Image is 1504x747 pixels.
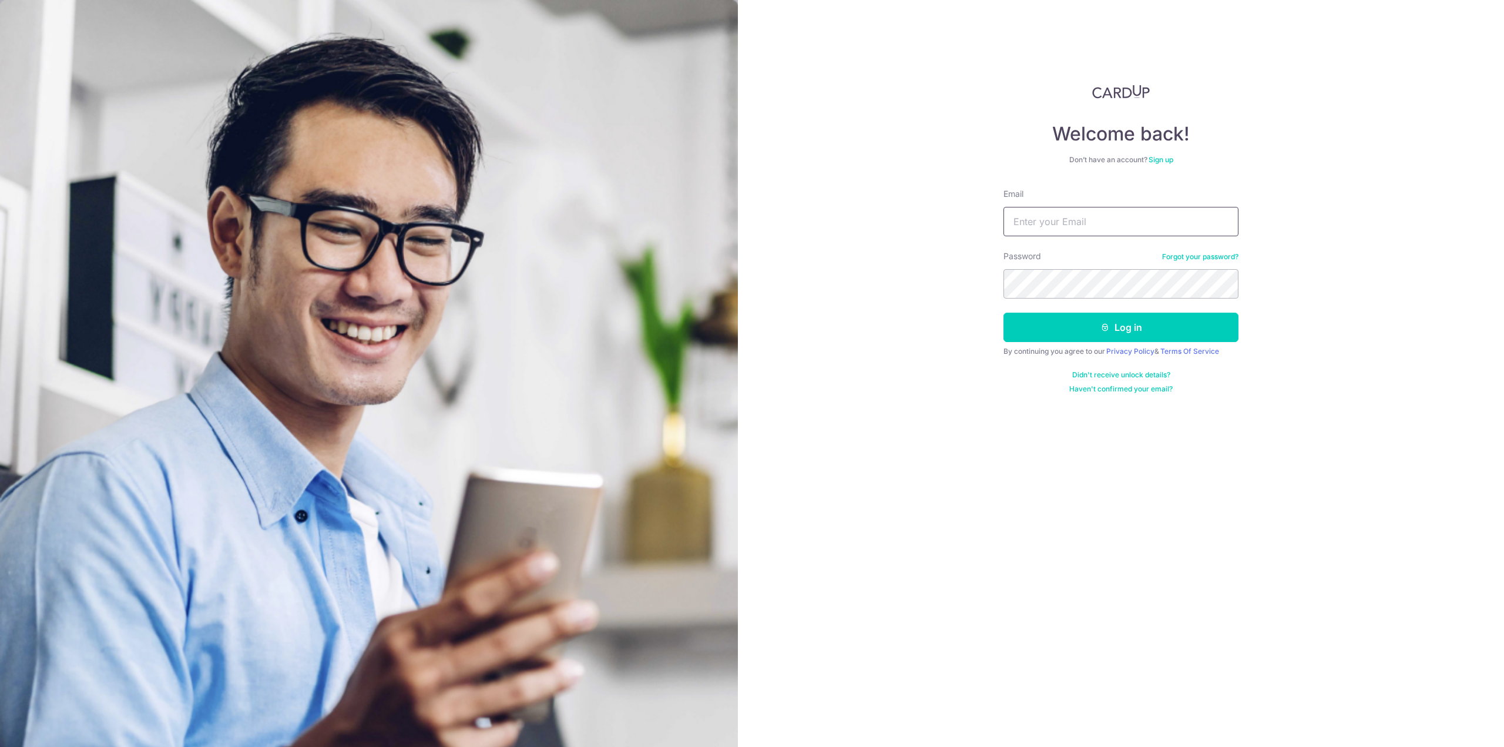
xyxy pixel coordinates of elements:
[1003,347,1238,356] div: By continuing you agree to our &
[1072,370,1170,380] a: Didn't receive unlock details?
[1003,207,1238,236] input: Enter your Email
[1003,155,1238,165] div: Don’t have an account?
[1003,188,1023,200] label: Email
[1003,122,1238,146] h4: Welcome back!
[1106,347,1154,356] a: Privacy Policy
[1092,85,1150,99] img: CardUp Logo
[1003,250,1041,262] label: Password
[1160,347,1219,356] a: Terms Of Service
[1162,252,1238,262] a: Forgot your password?
[1149,155,1173,164] a: Sign up
[1069,384,1173,394] a: Haven't confirmed your email?
[1003,313,1238,342] button: Log in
